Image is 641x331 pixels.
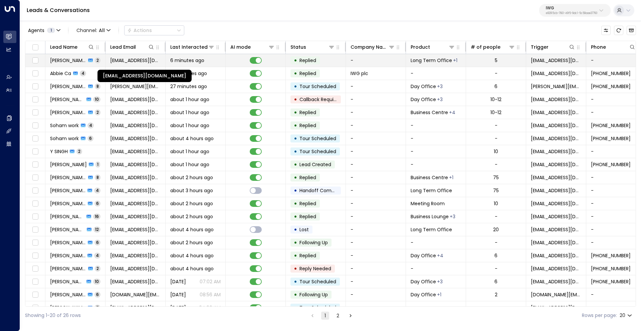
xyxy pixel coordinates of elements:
span: Agents [28,28,44,33]
div: Actions [127,27,152,33]
span: rheakhanna2022@gmail.com [531,265,581,272]
span: danielamirraguimaraes.prof@gmail.com [531,291,581,298]
span: Ajeet Prabu [50,57,86,64]
div: # of people [471,43,515,51]
td: - [346,93,406,106]
div: [EMAIL_ADDRESS][DOMAIN_NAME] [97,70,192,82]
td: - [346,145,406,158]
td: - [346,119,406,132]
span: Daniel Teixeira [50,304,86,311]
span: Day Office [411,252,436,259]
div: • [294,172,297,183]
span: 4 [94,253,100,258]
span: about 1 hour ago [170,148,209,155]
span: sohamworkss@gmail.com [531,122,581,129]
span: Following Up [299,239,328,246]
span: Yuvraj Singh [50,213,84,220]
p: 08:56 AM [200,291,221,298]
span: Replied [299,252,316,259]
span: 4 [94,188,100,193]
button: Go to page 2 [334,312,342,320]
span: nicsubram13@gmail.com [110,187,161,194]
span: 2 [95,109,100,115]
span: rheakhanna2022@gmail.com [531,278,581,285]
span: +447478879282 [591,83,631,90]
span: 27 minutes ago [170,83,207,90]
p: IWG [546,6,597,10]
span: nicsubram13@gmail.com [531,174,581,181]
span: Following Up [299,291,328,298]
span: sharvari0912@gmail.com [531,96,581,103]
div: Lead Name [50,43,94,51]
span: 100alison001@gmail.com [110,239,161,246]
span: rheakhanna2022@gmail.com [110,252,161,259]
span: IWG plc [351,70,368,77]
span: jenny.mcdarmid99@outlook.com [110,83,161,90]
span: singh.yuvraj2006@gmail.com [110,226,161,233]
span: about 1 hour ago [170,96,209,103]
div: - [495,122,497,129]
div: • [294,237,297,248]
p: e92915cb-7661-49f5-9dc1-5c58aae37760 [546,12,597,15]
div: Lead Email [110,43,155,51]
div: - [495,213,497,220]
p: 04:00 AM [199,304,221,311]
td: - [346,301,406,314]
div: • [294,68,297,79]
span: Business Centre [411,109,448,116]
span: Replied [299,109,316,116]
span: Tour Scheduled [299,278,336,285]
span: Toggle select row [31,69,39,78]
span: about 4 hours ago [170,226,214,233]
span: Reply Needed [299,265,331,272]
span: about 1 hour ago [170,161,209,168]
div: AI mode [230,43,275,51]
span: Day Office [411,291,436,298]
div: • [294,146,297,157]
div: - [495,70,497,77]
span: Long Term Office [411,57,452,64]
span: 7 [94,305,100,310]
td: - [346,210,406,223]
span: Toggle select row [31,226,39,234]
td: - [346,132,406,145]
span: ajmenton8@gmail.com [110,200,161,207]
div: • [294,289,297,300]
td: - [346,54,406,67]
div: Lead Email [110,43,136,51]
span: Callback Required [299,96,341,103]
div: 6 [494,278,497,285]
div: • [294,133,297,144]
p: 07:02 AM [200,278,221,285]
span: Business Lounge [411,213,449,220]
span: sohamworkss@gmail.com [110,122,161,129]
span: Tour Scheduled [299,148,336,155]
span: Replied [299,174,316,181]
span: about 2 hours ago [170,213,213,220]
span: Rhea Khanna [50,278,84,285]
div: 10 [494,148,498,155]
span: AJ L [50,200,86,207]
span: Toggle select all [31,43,39,52]
td: - [406,119,466,132]
span: Rhea Khanna [50,265,86,272]
div: # of people [471,43,500,51]
span: Day Office [411,83,436,90]
label: Rows per page: [582,312,617,319]
span: Toggle select row [31,239,39,247]
span: All [99,28,105,33]
div: Long Term Office,Meeting Room,Short Term Office,Workstation [437,252,443,259]
div: Showing 1-20 of 26 rows [25,312,81,319]
span: about 3 hours ago [170,187,213,194]
div: • [294,198,297,209]
button: Channel:All [74,26,113,35]
span: about 4 hours ago [170,252,214,259]
span: rheakhanna2022@gmail.com [110,278,161,285]
span: Yesterday [170,278,186,285]
span: sharvari0912@gmail.com [531,109,581,116]
span: Jenny.McDarmid99@outlook.com [531,83,581,90]
span: singh.yuvraj2006@gmail.com [531,213,581,220]
span: Meeting Room [411,200,445,207]
div: AI mode [230,43,251,51]
span: Sharvari Pabrekar [50,96,84,103]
